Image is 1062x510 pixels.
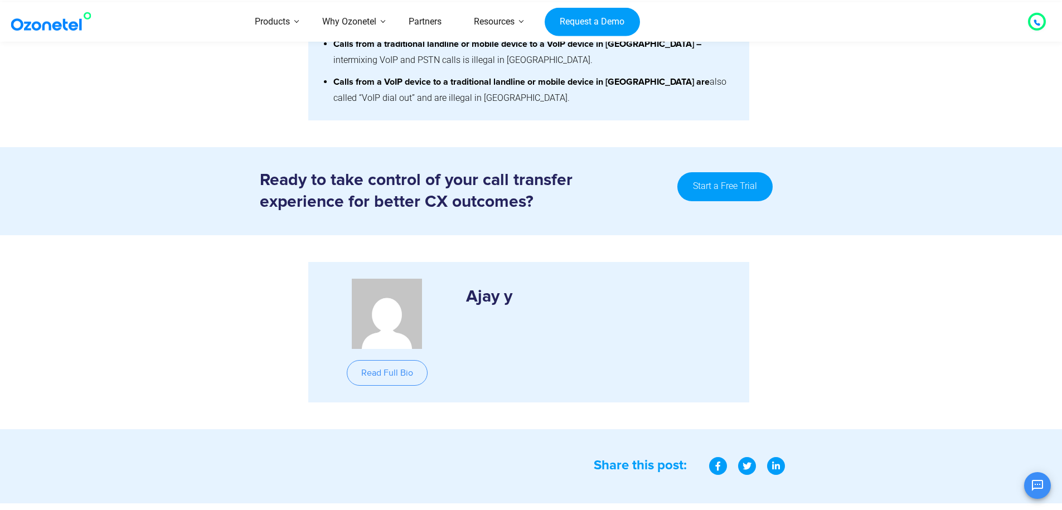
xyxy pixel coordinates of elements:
[594,457,687,474] h3: Share this post:
[306,2,392,42] a: Why Ozonetel
[239,2,306,42] a: Products
[347,360,428,386] a: Read Full Bio
[392,2,458,42] a: Partners
[361,368,413,377] span: Read Full Bio
[333,77,710,86] strong: Calls from a VoIP device to a traditional landline or mobile device in [GEOGRAPHIC_DATA] are
[458,2,531,42] a: Resources
[260,169,666,213] h3: Ready to take control of your call transfer experience for better CX outcomes?
[677,172,772,201] a: Start a Free Trial
[333,71,739,109] li: also called “VoIP dial out” and are illegal in [GEOGRAPHIC_DATA].
[333,33,739,71] li: intermixing VoIP and PSTN calls is illegal in [GEOGRAPHIC_DATA].
[466,279,733,304] h3: Ajay y
[545,7,640,36] a: Request a Demo
[1024,472,1051,499] button: Open chat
